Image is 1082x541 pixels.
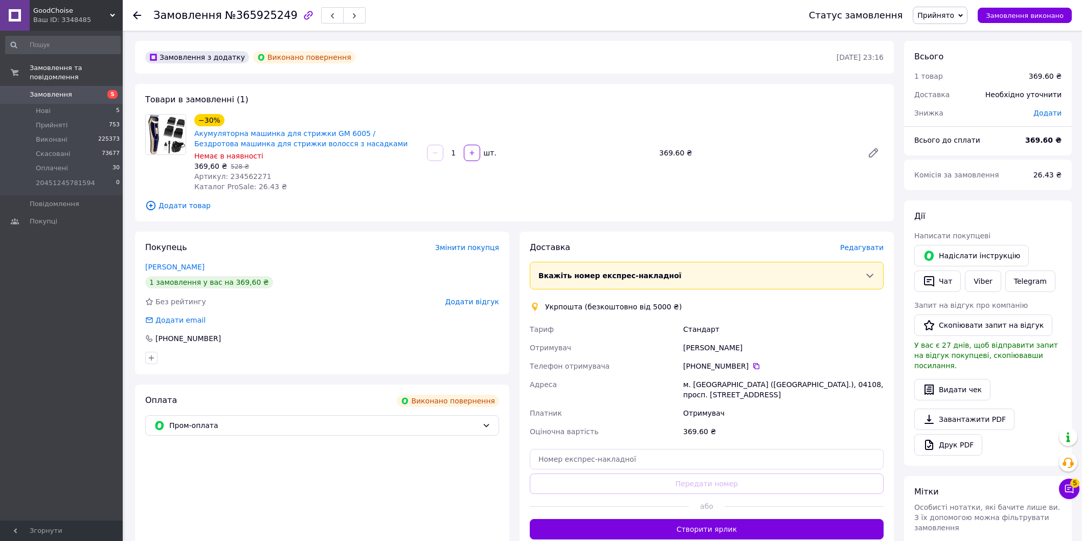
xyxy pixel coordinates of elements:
[36,178,95,188] span: 20451245781594
[530,362,610,370] span: Телефон отримувача
[231,163,249,170] span: 528 ₴
[914,136,980,144] span: Всього до сплати
[145,242,187,252] span: Покупець
[965,270,1001,292] a: Viber
[36,135,67,144] span: Виконані
[145,200,884,211] span: Додати товар
[33,15,123,25] div: Ваш ID: 3348485
[102,149,120,159] span: 73677
[914,232,990,240] span: Написати покупцеві
[481,148,498,158] div: шт.
[253,51,355,63] div: Виконано повернення
[112,164,120,173] span: 30
[435,243,499,252] span: Змінити покупця
[145,276,273,288] div: 1 замовлення у вас на 369,60 ₴
[530,344,571,352] span: Отримувач
[914,91,950,99] span: Доставка
[169,420,478,431] span: Пром-оплата
[109,121,120,130] span: 753
[116,178,120,188] span: 0
[144,315,207,325] div: Додати email
[681,339,886,357] div: [PERSON_NAME]
[914,301,1028,309] span: Запит на відгук про компанію
[914,503,1060,532] span: Особисті нотатки, які бачите лише ви. З їх допомогою можна фільтрувати замовлення
[194,162,227,170] span: 369,60 ₴
[655,146,859,160] div: 369.60 ₴
[145,51,249,63] div: Замовлення з додатку
[194,129,408,148] a: Акумуляторна машинка для стрижки GM 6005 / Бездротова машинка для стрижки волосся з насадками
[914,72,943,80] span: 1 товар
[914,171,999,179] span: Комісія за замовлення
[530,449,884,469] input: Номер експрес-накладної
[36,121,67,130] span: Прийняті
[530,242,570,252] span: Доставка
[153,9,222,21] span: Замовлення
[681,422,886,441] div: 369.60 ₴
[914,52,943,61] span: Всього
[30,90,72,99] span: Замовлення
[914,434,982,456] a: Друк PDF
[154,333,222,344] div: [PHONE_NUMBER]
[863,143,884,163] a: Редагувати
[530,519,884,539] button: Створити ярлик
[145,263,205,271] a: [PERSON_NAME]
[914,379,990,400] button: Видати чек
[154,315,207,325] div: Додати email
[194,114,224,126] div: −30%
[155,298,206,306] span: Без рейтингу
[133,10,141,20] div: Повернутися назад
[1059,479,1079,499] button: Чат з покупцем5
[445,298,499,306] span: Додати відгук
[36,164,68,173] span: Оплачені
[116,106,120,116] span: 5
[1029,71,1062,81] div: 369.60 ₴
[914,314,1052,336] button: Скопіювати запит на відгук
[914,487,939,497] span: Мітки
[194,152,263,160] span: Немає в наявності
[840,243,884,252] span: Редагувати
[681,375,886,404] div: м. [GEOGRAPHIC_DATA] ([GEOGRAPHIC_DATA].), 04108, просп. [STREET_ADDRESS]
[33,6,110,15] span: GoodChoise
[681,320,886,339] div: Стандарт
[914,211,925,221] span: Дії
[1070,477,1079,486] span: 5
[1005,270,1055,292] a: Telegram
[914,341,1058,370] span: У вас є 27 днів, щоб відправити запит на відгук покупцеві, скопіювавши посилання.
[98,135,120,144] span: 225373
[809,10,903,20] div: Статус замовлення
[978,8,1072,23] button: Замовлення виконано
[689,501,724,511] span: або
[683,361,884,371] div: [PHONE_NUMBER]
[397,395,499,407] div: Виконано повернення
[914,270,961,292] button: Чат
[1033,109,1062,117] span: Додати
[681,404,886,422] div: Отримувач
[914,245,1029,266] button: Надіслати інструкцію
[5,36,121,54] input: Пошук
[145,395,177,405] span: Оплата
[194,172,272,181] span: Артикул: 234562271
[146,115,186,154] img: Акумуляторна машинка для стрижки GM 6005 / Бездротова машинка для стрижки волосся з насадками
[145,95,249,104] span: Товари в замовленні (1)
[1033,171,1062,179] span: 26.43 ₴
[36,106,51,116] span: Нові
[530,380,557,389] span: Адреса
[1025,136,1062,144] b: 369.60 ₴
[530,325,554,333] span: Тариф
[538,272,682,280] span: Вкажіть номер експрес-накладної
[30,199,79,209] span: Повідомлення
[30,217,57,226] span: Покупці
[979,83,1068,106] div: Необхідно уточнити
[225,9,298,21] span: №365925249
[986,12,1064,19] span: Замовлення виконано
[194,183,287,191] span: Каталог ProSale: 26.43 ₴
[530,427,598,436] span: Оціночна вартість
[36,149,71,159] span: Скасовані
[837,53,884,61] time: [DATE] 23:16
[107,90,118,99] span: 5
[914,409,1015,430] a: Завантажити PDF
[914,109,943,117] span: Знижка
[30,63,123,82] span: Замовлення та повідомлення
[530,409,562,417] span: Платник
[543,302,684,312] div: Укрпошта (безкоштовно від 5000 ₴)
